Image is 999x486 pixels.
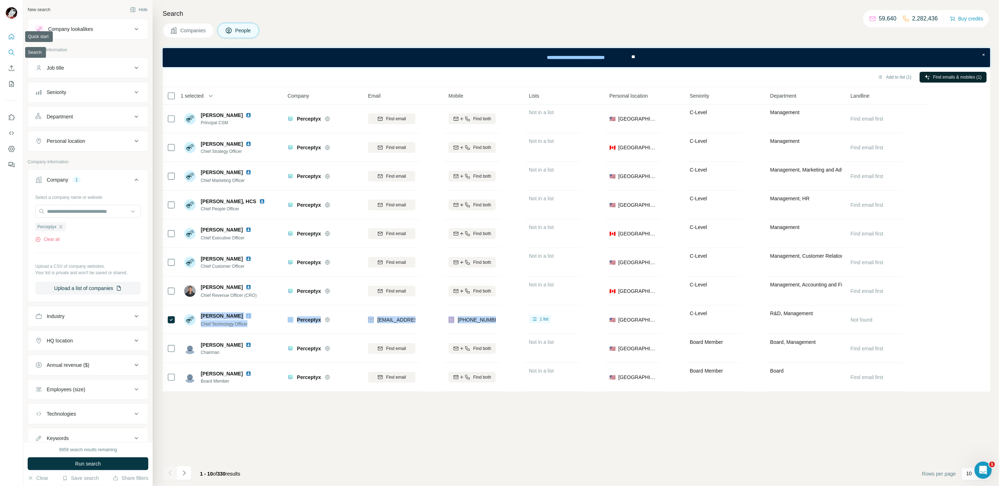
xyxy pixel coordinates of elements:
[690,196,707,201] span: C-Level
[449,228,496,239] button: Find both
[879,14,897,23] p: 59,640
[297,173,321,180] span: Perceptyx
[201,349,254,356] span: Chairman
[35,270,141,276] p: Your list is private and won't be saved or shared.
[163,48,990,67] iframe: Banner
[113,475,148,482] button: Share filters
[28,20,148,38] button: Company lookalikes
[529,92,539,99] span: Lists
[473,116,491,122] span: Find both
[873,72,917,83] button: Add to list (1)
[770,196,810,201] span: Management, HR
[28,475,48,482] button: Clear
[297,374,321,381] span: Perceptyx
[449,343,496,354] button: Find both
[449,113,496,124] button: Find both
[609,259,615,266] span: 🇺🇸
[75,460,101,467] span: Run search
[690,167,707,173] span: C-Level
[690,339,723,345] span: Board Member
[618,115,657,122] span: [GEOGRAPHIC_DATA]
[37,224,56,230] span: Perceptyx
[770,92,796,99] span: Department
[851,173,883,179] span: Find email first
[368,316,374,323] img: provider findymail logo
[950,14,983,24] button: Buy credits
[6,158,17,171] button: Feedback
[6,30,17,43] button: Quick start
[297,345,321,352] span: Perceptyx
[933,74,982,80] span: Find emails & mobiles (1)
[181,92,204,99] span: 1 selected
[259,198,265,204] img: LinkedIn logo
[201,178,245,183] span: Chief Marketing Officer
[618,345,657,352] span: [GEOGRAPHIC_DATA]
[47,89,66,96] div: Seniority
[770,167,860,173] span: Management, Marketing and Advertising
[35,282,141,295] button: Upload a list of companies
[368,171,415,182] button: Find email
[368,286,415,296] button: Find email
[386,173,406,179] span: Find email
[690,224,707,230] span: C-Level
[770,310,813,316] span: R&D, Management
[386,230,406,237] span: Find email
[201,341,243,349] span: [PERSON_NAME]
[28,405,148,422] button: Technologies
[28,171,148,191] button: Company1
[47,361,89,369] div: Annual revenue ($)
[912,14,938,23] p: 2,282,436
[851,346,883,351] span: Find email first
[449,92,463,99] span: Mobile
[288,317,293,323] img: Logo of Perceptyx
[200,471,240,477] span: results
[213,471,217,477] span: of
[473,202,491,208] span: Find both
[28,47,148,53] p: Personal information
[125,4,153,15] button: Hide
[609,230,615,237] span: 🇨🇦
[6,78,17,90] button: My lists
[851,92,870,99] span: Landline
[386,345,406,352] span: Find email
[529,224,554,230] span: Not in a list
[920,72,987,83] button: Find emails & mobiles (1)
[851,317,873,323] span: Not found
[201,378,254,384] span: Board Member
[201,235,245,240] span: Chief Executive Officer
[288,374,293,380] img: Logo of Perceptyx
[458,317,503,323] span: [PHONE_NUMBER]
[851,145,883,150] span: Find email first
[246,141,251,147] img: LinkedIn logo
[609,288,615,295] span: 🇨🇦
[618,230,657,237] span: [GEOGRAPHIC_DATA]
[201,312,243,319] span: [PERSON_NAME]
[246,371,251,377] img: LinkedIn logo
[28,430,148,447] button: Keywords
[618,201,657,209] span: [GEOGRAPHIC_DATA]
[690,138,707,144] span: C-Level
[851,231,883,237] span: Find email first
[288,173,293,179] img: Logo of Perceptyx
[618,144,657,151] span: [GEOGRAPHIC_DATA]
[851,260,883,265] span: Find email first
[201,206,268,212] span: Chief People Officer
[770,109,800,115] span: Management
[368,257,415,268] button: Find email
[609,144,615,151] span: 🇨🇦
[201,198,256,205] span: [PERSON_NAME], HCS
[246,284,251,290] img: LinkedIn logo
[368,228,415,239] button: Find email
[618,259,657,266] span: [GEOGRAPHIC_DATA]
[368,92,381,99] span: Email
[529,368,554,374] span: Not in a list
[529,339,554,345] span: Not in a list
[246,342,251,348] img: LinkedIn logo
[48,25,93,33] div: Company lookalikes
[609,92,648,99] span: Personal location
[28,356,148,374] button: Annual revenue ($)
[288,260,293,265] img: Logo of Perceptyx
[609,316,615,323] span: 🇺🇸
[690,368,723,374] span: Board Member
[288,231,293,237] img: Logo of Perceptyx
